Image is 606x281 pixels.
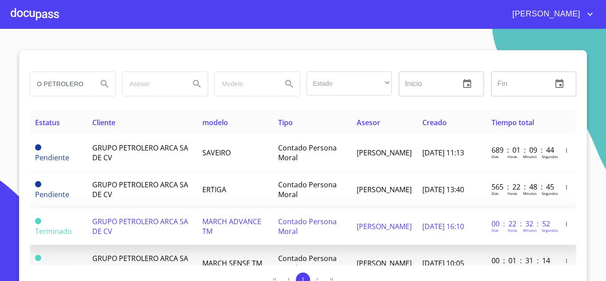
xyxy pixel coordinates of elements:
span: Pendiente [35,153,69,162]
p: 689 : 01 : 09 : 44 [492,145,551,155]
button: Search [279,73,300,95]
span: GRUPO PETROLERO ARCA SA DE CV [92,143,188,162]
span: [DATE] 11:13 [422,148,464,158]
span: MARCH ADVANCE TM [202,217,261,236]
span: Contado Persona Moral [278,143,337,162]
p: Segundos [542,191,558,196]
p: Minutos [523,191,537,196]
span: Cliente [92,118,115,127]
p: Segundos [542,228,558,233]
input: search [30,72,91,96]
span: Terminado [35,263,72,273]
span: Estatus [35,118,60,127]
span: [DATE] 10:05 [422,258,464,268]
span: Terminado [35,226,72,236]
span: Contado Persona Moral [278,253,337,273]
span: [DATE] 16:10 [422,222,464,231]
span: ERTIGA [202,185,226,194]
span: [PERSON_NAME] [357,185,412,194]
span: Contado Persona Moral [278,180,337,199]
span: [DATE] 13:40 [422,185,464,194]
p: Dias [492,228,499,233]
span: Asesor [357,118,380,127]
p: Minutos [523,228,537,233]
button: Search [186,73,208,95]
p: Dias [492,191,499,196]
span: Tiempo total [492,118,534,127]
button: Search [94,73,115,95]
p: 00 : 22 : 32 : 52 [492,219,551,229]
span: Pendiente [35,144,41,150]
span: SAVEIRO [202,148,231,158]
p: Segundos [542,265,558,269]
p: Minutos [523,154,537,159]
span: MARCH SENSE TM [202,258,262,268]
span: modelo [202,118,228,127]
span: Contado Persona Moral [278,217,337,236]
span: [PERSON_NAME] [506,7,585,21]
span: Creado [422,118,447,127]
p: Horas [508,265,517,269]
div: ​ [307,71,392,95]
p: Horas [508,191,517,196]
span: Tipo [278,118,293,127]
span: [PERSON_NAME] [357,222,412,231]
p: 565 : 22 : 48 : 45 [492,182,551,192]
input: search [122,72,183,96]
span: Pendiente [35,190,69,199]
button: account of current user [506,7,595,21]
span: Pendiente [35,181,41,187]
p: Dias [492,265,499,269]
span: GRUPO PETROLERO ARCA SA DE CV [92,180,188,199]
span: GRUPO PETROLERO ARCA SA DE CV [92,217,188,236]
p: Horas [508,154,517,159]
p: Minutos [523,265,537,269]
span: Terminado [35,218,41,224]
p: 00 : 01 : 31 : 14 [492,256,551,265]
span: [PERSON_NAME] [357,258,412,268]
input: search [215,72,275,96]
p: Dias [492,154,499,159]
span: GRUPO PETROLERO ARCA SA DE CV [92,253,188,273]
span: [PERSON_NAME] [357,148,412,158]
p: Horas [508,228,517,233]
p: Segundos [542,154,558,159]
span: Terminado [35,255,41,261]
